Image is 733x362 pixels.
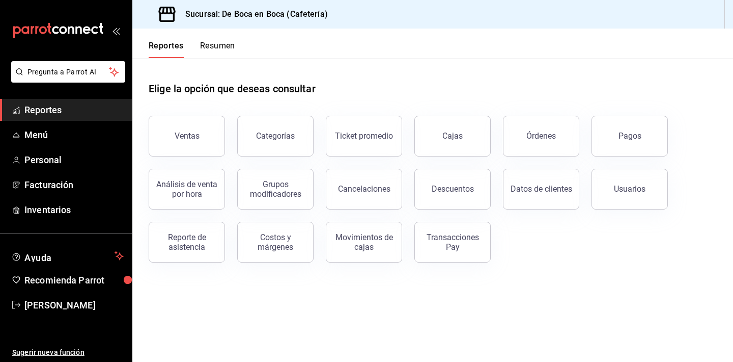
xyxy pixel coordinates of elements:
button: Pagos [591,116,668,157]
h3: Sucursal: De Boca en Boca (Cafetería) [177,8,328,20]
button: Grupos modificadores [237,169,314,210]
div: Categorías [256,131,295,141]
span: Sugerir nueva función [12,347,124,358]
button: Costos y márgenes [237,222,314,263]
div: Reporte de asistencia [155,232,218,252]
button: Análisis de venta por hora [149,169,225,210]
button: Resumen [200,41,235,58]
button: Datos de clientes [503,169,579,210]
span: Inventarios [24,203,124,217]
div: Movimientos de cajas [332,232,396,252]
span: Ayuda [24,250,110,262]
button: Reporte de asistencia [149,222,225,263]
div: Cajas [442,131,463,141]
div: Grupos modificadores [244,179,307,199]
div: Descuentos [432,184,474,194]
a: Pregunta a Parrot AI [7,74,125,85]
div: Usuarios [614,184,645,194]
div: Costos y márgenes [244,232,307,252]
div: Datos de clientes [511,184,572,194]
button: Pregunta a Parrot AI [11,61,125,83]
span: Recomienda Parrot [24,273,124,287]
div: Órdenes [526,131,556,141]
span: [PERSON_NAME] [24,298,124,312]
button: Cancelaciones [326,169,402,210]
button: Movimientos de cajas [326,222,402,263]
button: Categorías [237,116,314,157]
div: Transacciones Pay [421,232,484,252]
h1: Elige la opción que deseas consultar [149,81,316,96]
span: Pregunta a Parrot AI [27,67,109,77]
div: Análisis de venta por hora [155,179,218,199]
button: Ventas [149,116,225,157]
div: Ventas [175,131,200,141]
button: Usuarios [591,169,668,210]
span: Reportes [24,103,124,117]
div: Cancelaciones [338,184,390,194]
button: Cajas [414,116,491,157]
button: Órdenes [503,116,579,157]
div: Ticket promedio [335,131,393,141]
button: Reportes [149,41,184,58]
span: Facturación [24,178,124,192]
span: Personal [24,153,124,167]
button: Ticket promedio [326,116,402,157]
button: Descuentos [414,169,491,210]
div: navigation tabs [149,41,235,58]
div: Pagos [618,131,641,141]
button: open_drawer_menu [112,27,120,35]
span: Menú [24,128,124,142]
button: Transacciones Pay [414,222,491,263]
